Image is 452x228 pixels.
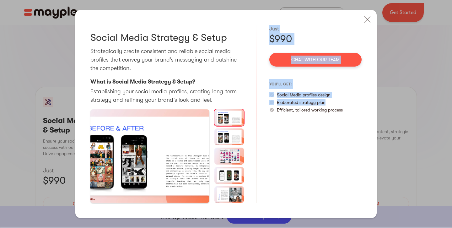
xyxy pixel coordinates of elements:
[90,87,244,104] p: Establishing your social media profiles, creating long-term strategy and refining your brand’s lo...
[269,53,362,67] a: Chat with our team
[90,31,227,44] h3: Social Media Strategy & Setup
[277,107,343,113] p: Efficient, tailored working process
[90,109,209,203] a: open lightbox
[269,33,362,45] div: $990
[277,99,326,106] p: Elaborated strategy plan
[277,92,331,98] p: Social Media profiles design
[90,47,244,73] p: Strategically create consistent and reliable social media profiles that convey your brand’s messa...
[269,79,362,89] p: you’ll get:
[90,78,195,86] p: What is Social Media Strategy & Setup?
[269,25,362,33] div: Just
